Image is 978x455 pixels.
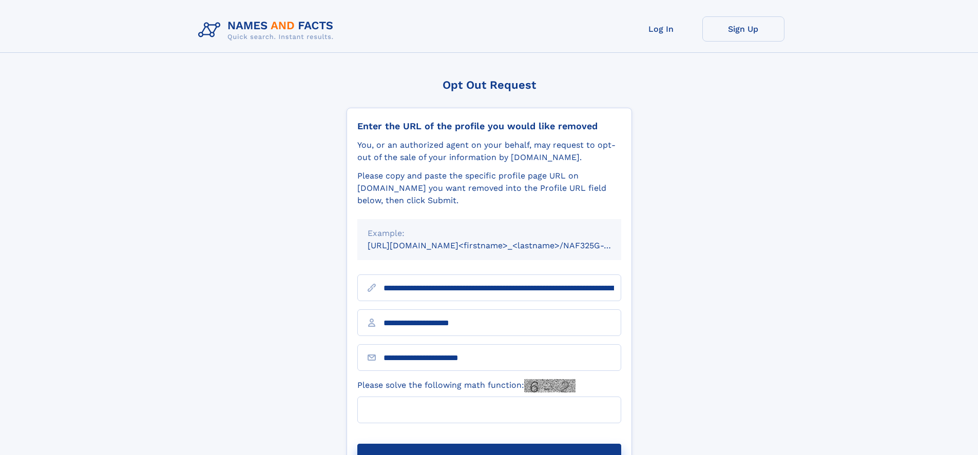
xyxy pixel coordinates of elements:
div: Opt Out Request [347,78,632,91]
div: Example: [368,227,611,240]
small: [URL][DOMAIN_NAME]<firstname>_<lastname>/NAF325G-xxxxxxxx [368,241,641,250]
div: Enter the URL of the profile you would like removed [357,121,621,132]
a: Log In [620,16,702,42]
img: Logo Names and Facts [194,16,342,44]
label: Please solve the following math function: [357,379,576,392]
div: Please copy and paste the specific profile page URL on [DOMAIN_NAME] you want removed into the Pr... [357,170,621,207]
a: Sign Up [702,16,784,42]
div: You, or an authorized agent on your behalf, may request to opt-out of the sale of your informatio... [357,139,621,164]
